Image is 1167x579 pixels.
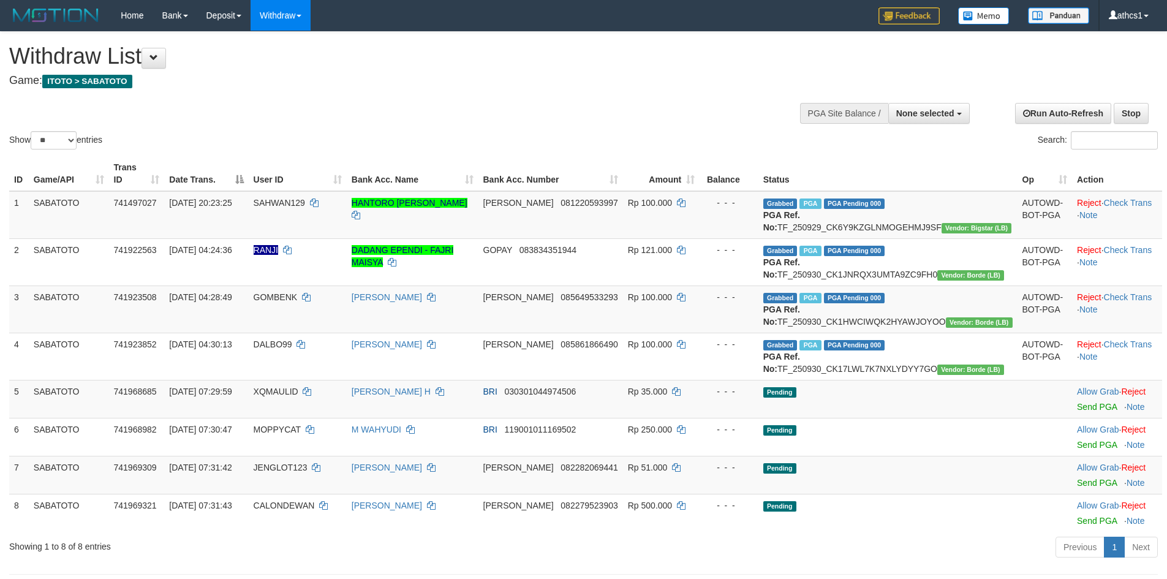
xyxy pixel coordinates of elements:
span: PGA Pending [824,293,885,303]
td: AUTOWD-BOT-PGA [1018,238,1073,286]
span: 741923508 [114,292,157,302]
td: SABATOTO [29,286,109,333]
td: · · [1072,286,1162,333]
a: Note [1127,516,1145,526]
td: · · [1072,191,1162,239]
span: None selected [896,108,954,118]
span: Grabbed [763,199,798,209]
a: Previous [1056,537,1105,558]
span: MOPPYCAT [254,425,301,434]
span: Copy 085861866490 to clipboard [561,339,617,349]
img: MOTION_logo.png [9,6,102,25]
a: Allow Grab [1077,425,1119,434]
a: Check Trans [1104,245,1152,255]
span: Nama rekening ada tanda titik/strip, harap diedit [254,245,278,255]
span: GOPAY [483,245,512,255]
a: Check Trans [1104,292,1152,302]
h1: Withdraw List [9,44,766,69]
a: Reject [1077,292,1101,302]
td: SABATOTO [29,191,109,239]
span: Marked by athcs1 [799,246,821,256]
td: TF_250929_CK6Y9KZGLNMOGEHMJ9SF [758,191,1018,239]
span: Copy 082279523903 to clipboard [561,501,617,510]
div: - - - [704,385,753,398]
div: - - - [704,461,753,474]
span: XQMAULID [254,387,298,396]
a: Note [1079,210,1098,220]
span: Vendor URL: https://dashboard.q2checkout.com/secure [937,365,1004,375]
td: SABATOTO [29,418,109,456]
div: Showing 1 to 8 of 8 entries [9,535,477,553]
span: Rp 500.000 [628,501,672,510]
td: SABATOTO [29,494,109,532]
a: Allow Grab [1077,501,1119,510]
span: Pending [763,463,796,474]
td: · · [1072,333,1162,380]
span: [DATE] 07:31:42 [169,463,232,472]
a: Send PGA [1077,516,1117,526]
span: · [1077,463,1121,472]
a: DADANG EPENDI - FAJRI MAISYA [352,245,453,267]
span: PGA Pending [824,246,885,256]
a: 1 [1104,537,1125,558]
div: - - - [704,499,753,512]
span: Marked by athcs1 [799,293,821,303]
a: Reject [1077,339,1101,349]
a: Next [1124,537,1158,558]
span: [PERSON_NAME] [483,292,554,302]
th: Action [1072,156,1162,191]
th: Status [758,156,1018,191]
th: Game/API: activate to sort column ascending [29,156,109,191]
td: TF_250930_CK1HWCIWQK2HYAWJOYOO [758,286,1018,333]
span: · [1077,387,1121,396]
button: None selected [888,103,970,124]
td: SABATOTO [29,456,109,494]
span: Pending [763,425,796,436]
span: [DATE] 07:30:47 [169,425,232,434]
span: Vendor URL: https://dashboard.q2checkout.com/secure [946,317,1013,328]
span: Copy 085649533293 to clipboard [561,292,617,302]
td: TF_250930_CK1JNRQX3UMTA9ZC9FH0 [758,238,1018,286]
td: 5 [9,380,29,418]
a: Note [1079,305,1098,314]
td: 8 [9,494,29,532]
b: PGA Ref. No: [763,352,800,374]
td: 6 [9,418,29,456]
a: Note [1127,478,1145,488]
span: Copy 119001011169502 to clipboard [505,425,576,434]
b: PGA Ref. No: [763,305,800,327]
a: Reject [1077,245,1101,255]
span: 741969321 [114,501,157,510]
a: Send PGA [1077,402,1117,412]
span: PGA Pending [824,199,885,209]
span: [DATE] 20:23:25 [169,198,232,208]
span: Marked by athcs1 [799,340,821,350]
td: 2 [9,238,29,286]
span: Rp 51.000 [628,463,668,472]
span: 741923852 [114,339,157,349]
a: Reject [1121,501,1146,510]
td: TF_250930_CK17LWL7K7NXLYDYY7GO [758,333,1018,380]
a: [PERSON_NAME] [352,292,422,302]
span: Copy 082282069441 to clipboard [561,463,617,472]
div: - - - [704,244,753,256]
span: Marked by athcs1 [799,199,821,209]
span: JENGLOT123 [254,463,308,472]
a: Reject [1121,425,1146,434]
td: SABATOTO [29,238,109,286]
span: 741968685 [114,387,157,396]
div: - - - [704,423,753,436]
a: [PERSON_NAME] [352,463,422,472]
span: Copy 081220593997 to clipboard [561,198,617,208]
a: [PERSON_NAME] H [352,387,431,396]
span: Copy 083834351944 to clipboard [519,245,576,255]
span: SAHWAN129 [254,198,305,208]
th: Amount: activate to sort column ascending [623,156,700,191]
span: Rp 100.000 [628,198,672,208]
span: · [1077,501,1121,510]
label: Search: [1038,131,1158,149]
td: 1 [9,191,29,239]
select: Showentries [31,131,77,149]
span: Rp 100.000 [628,339,672,349]
td: 3 [9,286,29,333]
